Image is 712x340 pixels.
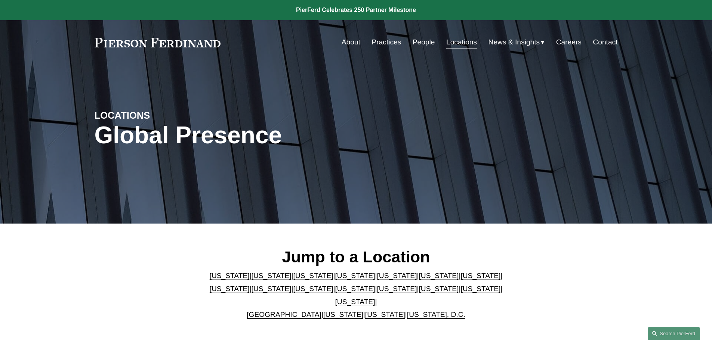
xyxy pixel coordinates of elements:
a: [US_STATE], D.C. [407,311,465,318]
h1: Global Presence [95,122,443,149]
a: [US_STATE] [252,285,292,293]
a: [US_STATE] [419,272,459,280]
a: [US_STATE] [377,285,417,293]
a: folder dropdown [488,35,545,49]
a: [US_STATE] [293,272,333,280]
a: [US_STATE] [210,285,250,293]
a: [US_STATE] [335,285,375,293]
a: About [342,35,360,49]
a: Locations [446,35,477,49]
a: Search this site [648,327,700,340]
a: [US_STATE] [252,272,292,280]
a: [US_STATE] [460,272,500,280]
a: [US_STATE] [210,272,250,280]
a: [US_STATE] [293,285,333,293]
a: Practices [372,35,401,49]
a: People [413,35,435,49]
span: News & Insights [488,36,540,49]
a: Careers [556,35,582,49]
a: [US_STATE] [323,311,363,318]
p: | | | | | | | | | | | | | | | | | | [203,269,509,321]
a: [US_STATE] [335,272,375,280]
a: [US_STATE] [365,311,405,318]
h2: Jump to a Location [203,247,509,266]
a: Contact [593,35,617,49]
a: [US_STATE] [419,285,459,293]
a: [US_STATE] [335,298,375,306]
a: [US_STATE] [460,285,500,293]
a: [US_STATE] [377,272,417,280]
a: [GEOGRAPHIC_DATA] [247,311,321,318]
h4: LOCATIONS [95,109,225,121]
